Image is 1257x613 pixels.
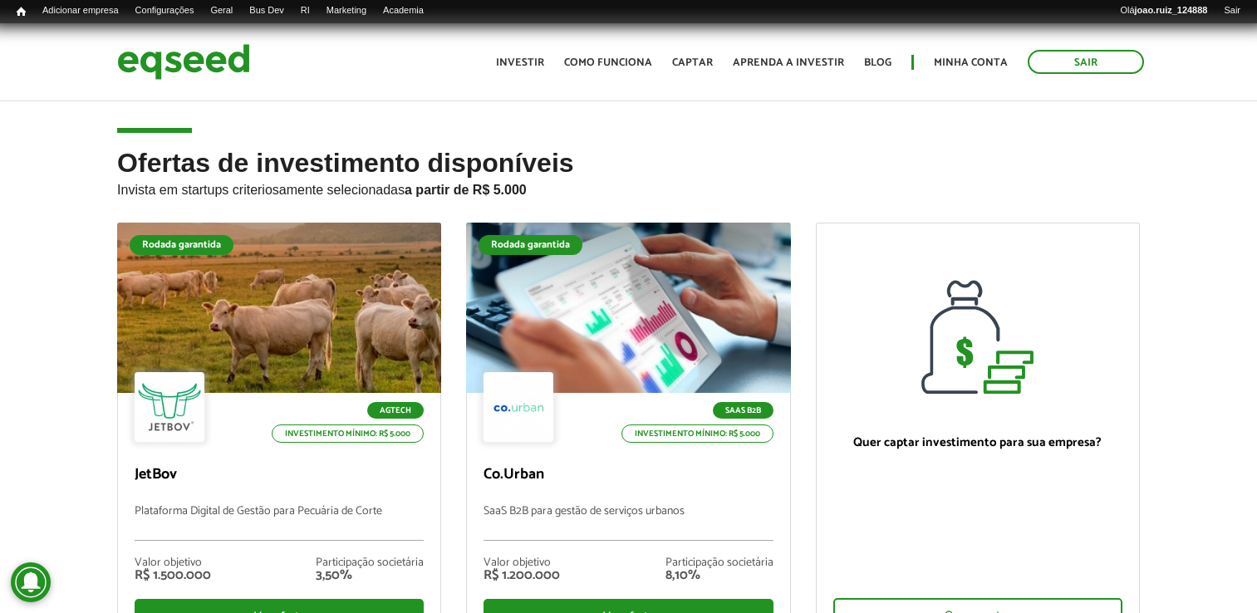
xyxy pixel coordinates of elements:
strong: joao.ruiz_124888 [1135,5,1208,15]
a: Olájoao.ruiz_124888 [1112,4,1215,17]
div: 3,50% [316,569,424,582]
p: Investimento mínimo: R$ 5.000 [272,424,424,443]
a: Captar [672,57,713,68]
strong: a partir de R$ 5.000 [405,183,527,197]
p: JetBov [135,466,424,484]
div: R$ 1.200.000 [484,569,560,582]
p: Plataforma Digital de Gestão para Pecuária de Corte [135,505,424,541]
a: Início [8,4,34,20]
div: 8,10% [665,569,773,582]
p: SaaS B2B [713,402,773,419]
p: Invista em startups criteriosamente selecionadas [117,178,1140,198]
div: Rodada garantida [130,235,233,255]
a: RI [292,4,318,17]
a: Investir [496,57,544,68]
a: Como funciona [564,57,652,68]
a: Aprenda a investir [733,57,844,68]
p: SaaS B2B para gestão de serviços urbanos [484,505,773,541]
div: Valor objetivo [484,557,560,569]
p: Investimento mínimo: R$ 5.000 [621,424,773,443]
div: Participação societária [316,557,424,569]
a: Blog [864,57,891,68]
div: Rodada garantida [479,235,582,255]
h2: Ofertas de investimento disponíveis [117,149,1140,223]
a: Academia [375,4,432,17]
img: EqSeed [117,40,250,84]
a: Adicionar empresa [34,4,127,17]
a: Geral [202,4,241,17]
div: R$ 1.500.000 [135,569,211,582]
p: Quer captar investimento para sua empresa? [833,435,1122,450]
a: Bus Dev [241,4,292,17]
span: Início [17,6,26,17]
p: Agtech [367,402,424,419]
div: Valor objetivo [135,557,211,569]
a: Sair [1215,4,1249,17]
a: Sair [1028,50,1144,74]
a: Marketing [318,4,375,17]
p: Co.Urban [484,466,773,484]
a: Configurações [127,4,203,17]
div: Participação societária [665,557,773,569]
a: Minha conta [934,57,1008,68]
